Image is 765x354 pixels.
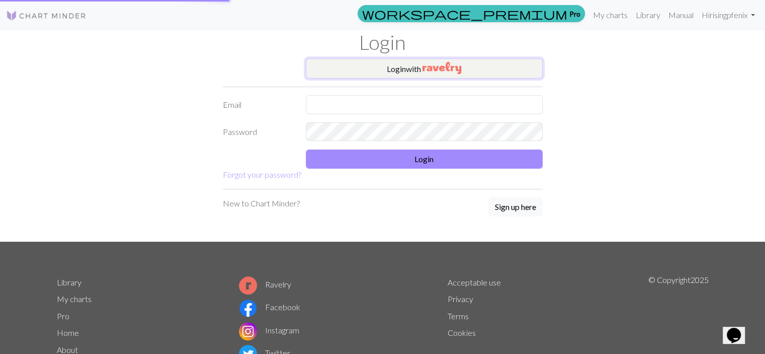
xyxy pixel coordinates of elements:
[239,325,299,335] a: Instagram
[239,279,291,289] a: Ravelry
[217,122,300,141] label: Password
[57,277,81,287] a: Library
[217,95,300,114] label: Email
[239,299,257,317] img: Facebook logo
[223,170,301,179] a: Forgot your password?
[664,5,698,25] a: Manual
[223,197,300,209] p: New to Chart Minder?
[632,5,664,25] a: Library
[239,302,300,312] a: Facebook
[239,276,257,295] img: Ravelry logo
[448,328,476,337] a: Cookies
[448,277,501,287] a: Acceptable use
[448,311,469,321] a: Terms
[422,62,461,74] img: Ravelry
[723,314,755,344] iframe: chat widget
[6,10,87,22] img: Logo
[358,5,585,22] a: Pro
[57,328,79,337] a: Home
[448,294,473,304] a: Privacy
[488,197,543,218] a: Sign up here
[239,322,257,340] img: Instagram logo
[306,58,543,79] button: Loginwith
[589,5,632,25] a: My charts
[306,150,543,169] button: Login
[362,7,567,21] span: workspace_premium
[57,311,69,321] a: Pro
[488,197,543,217] button: Sign up here
[57,294,92,304] a: My charts
[698,5,759,25] a: Hirisingpfenix
[51,30,715,54] h1: Login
